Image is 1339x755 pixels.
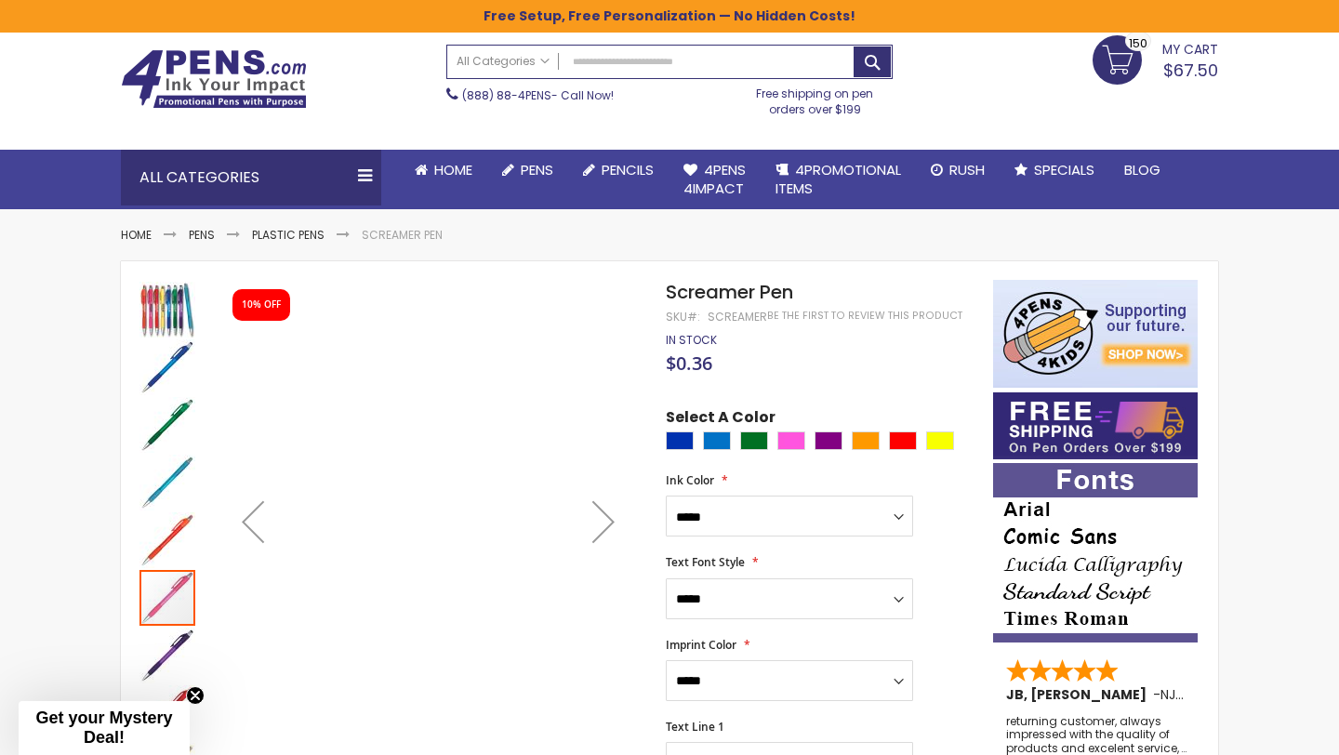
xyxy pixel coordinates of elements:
a: Specials [1000,150,1109,191]
a: Rush [916,150,1000,191]
div: Screamer Pen [139,683,197,741]
div: Free shipping on pen orders over $199 [737,79,894,116]
img: Screamer Pen [139,512,195,568]
a: Pens [487,150,568,191]
div: Get your Mystery Deal!Close teaser [19,701,190,755]
img: font-personalization-examples [993,463,1198,642]
span: Pencils [602,160,654,179]
div: Blue [666,431,694,450]
a: (888) 88-4PENS [462,87,551,103]
div: Pink [777,431,805,450]
span: Text Line 1 [666,719,724,735]
img: 4pens 4 kids [993,280,1198,388]
a: Home [400,150,487,191]
span: Imprint Color [666,637,736,653]
span: - , [1153,685,1315,704]
span: JB, [PERSON_NAME] [1006,685,1153,704]
div: Screamer Pen [139,395,197,453]
span: $0.36 [666,351,712,376]
span: All Categories [457,54,550,69]
a: 4PROMOTIONALITEMS [761,150,916,210]
div: Availability [666,333,717,348]
div: Screamer Pen [139,626,197,683]
span: $67.50 [1163,59,1218,82]
span: 4PROMOTIONAL ITEMS [776,160,901,198]
div: Purple [815,431,842,450]
span: 150 [1129,34,1147,52]
div: 10% OFF [242,298,281,311]
a: Be the first to review this product [767,309,962,323]
span: Rush [949,160,985,179]
a: Pens [189,227,215,243]
img: Screamer Pen [139,397,195,453]
div: Screamer [708,310,767,325]
img: Screamer Pen [139,455,195,510]
span: Blog [1124,160,1160,179]
a: Plastic Pens [252,227,325,243]
div: Yellow [926,431,954,450]
span: Pens [521,160,553,179]
span: In stock [666,332,717,348]
a: 4Pens4impact [669,150,761,210]
img: Screamer Pen [139,339,195,395]
li: Screamer Pen [362,228,443,243]
span: Ink Color [666,472,714,488]
div: Orange [852,431,880,450]
a: Blog [1109,150,1175,191]
button: Close teaser [186,686,205,705]
div: Screamer Pen [139,453,197,510]
div: Green [740,431,768,450]
div: Screamer Pen [139,568,197,626]
span: Get your Mystery Deal! [35,709,172,747]
a: Home [121,227,152,243]
div: returning customer, always impressed with the quality of products and excelent service, will retu... [1006,715,1187,755]
div: Blue Light [703,431,731,450]
span: Home [434,160,472,179]
img: Screamer Pen [139,685,195,741]
span: - Call Now! [462,87,614,103]
a: All Categories [447,46,559,76]
img: Screamer Pen [139,282,195,338]
span: Select A Color [666,407,776,432]
img: Screamer Pen [139,628,195,683]
span: Screamer Pen [666,279,793,305]
div: All Categories [121,150,381,205]
span: Text Font Style [666,554,745,570]
div: Red [889,431,917,450]
strong: SKU [666,309,700,325]
img: 4Pens Custom Pens and Promotional Products [121,49,307,109]
span: 4Pens 4impact [683,160,746,198]
a: Pencils [568,150,669,191]
a: $67.50 150 [1093,35,1218,82]
div: Screamer Pen [139,280,197,338]
div: Screamer Pen [139,338,197,395]
span: NJ [1160,685,1184,704]
iframe: Google Customer Reviews [1186,705,1339,755]
span: Specials [1034,160,1094,179]
div: Screamer Pen [139,510,197,568]
img: Free shipping on orders over $199 [993,392,1198,459]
